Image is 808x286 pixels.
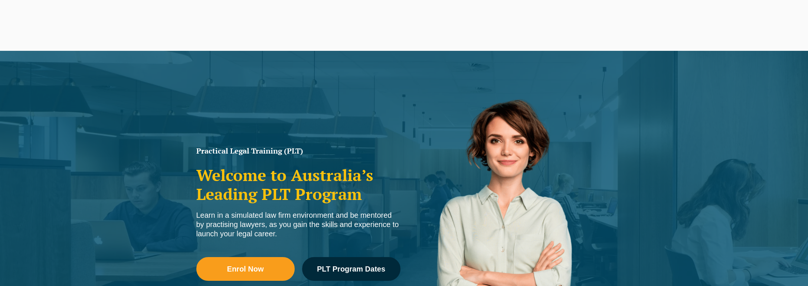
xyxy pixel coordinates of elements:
h1: Practical Legal Training (PLT) [196,147,400,155]
a: Enrol Now [196,257,295,281]
span: PLT Program Dates [317,265,385,273]
span: Enrol Now [227,265,264,273]
h2: Welcome to Australia’s Leading PLT Program [196,166,400,203]
div: Learn in a simulated law firm environment and be mentored by practising lawyers, as you gain the ... [196,211,400,239]
a: PLT Program Dates [302,257,400,281]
